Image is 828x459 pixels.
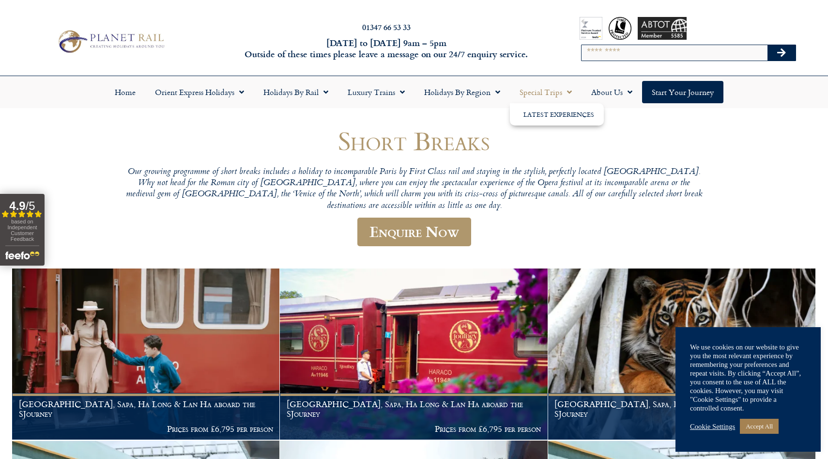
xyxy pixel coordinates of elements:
[510,103,604,126] ul: Special Trips
[254,81,338,103] a: Holidays by Rail
[287,424,541,434] p: Prices from £6,795 per person
[338,81,414,103] a: Luxury Trains
[19,424,273,434] p: Prices from £6,795 per person
[362,21,411,32] a: 01347 66 53 33
[54,28,168,55] img: Planet Rail Train Holidays Logo
[582,81,642,103] a: About Us
[548,269,816,440] a: [GEOGRAPHIC_DATA], Sapa, Ha Long & Lan Ha aboard the SJourney Prices from £6,795 per person
[690,422,735,431] a: Cookie Settings
[123,127,705,155] h1: Short Breaks
[123,167,705,212] p: Our growing programme of short breaks includes a holiday to incomparable Paris by First Class rai...
[767,45,796,61] button: Search
[642,81,723,103] a: Start your Journey
[105,81,145,103] a: Home
[690,343,806,412] div: We use cookies on our website to give you the most relevant experience by remembering your prefer...
[145,81,254,103] a: Orient Express Holidays
[223,37,550,60] h6: [DATE] to [DATE] 9am – 5pm Outside of these times please leave a message on our 24/7 enquiry serv...
[510,81,582,103] a: Special Trips
[510,103,604,126] a: Latest Experiences
[740,419,779,434] a: Accept All
[5,81,823,103] nav: Menu
[554,399,809,418] h1: [GEOGRAPHIC_DATA], Sapa, Ha Long & Lan Ha aboard the SJourney
[12,269,280,440] a: [GEOGRAPHIC_DATA], Sapa, Ha Long & Lan Ha aboard the SJourney Prices from £6,795 per person
[280,269,548,440] a: [GEOGRAPHIC_DATA], Sapa, Ha Long & Lan Ha aboard the SJourney Prices from £6,795 per person
[554,424,809,434] p: Prices from £6,795 per person
[357,218,471,246] a: Enquire Now
[287,399,541,418] h1: [GEOGRAPHIC_DATA], Sapa, Ha Long & Lan Ha aboard the SJourney
[414,81,510,103] a: Holidays by Region
[19,399,273,418] h1: [GEOGRAPHIC_DATA], Sapa, Ha Long & Lan Ha aboard the SJourney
